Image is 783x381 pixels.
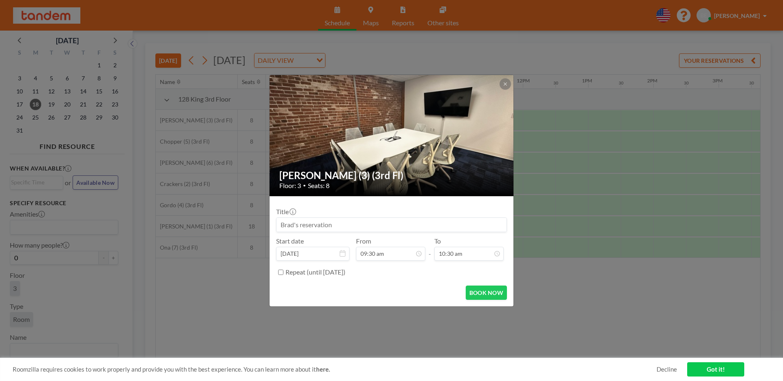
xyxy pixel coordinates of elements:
label: Repeat (until [DATE]) [285,268,345,276]
img: 537.jpg [270,44,514,227]
label: To [434,237,441,245]
button: BOOK NOW [466,286,507,300]
span: - [429,240,431,258]
a: here. [316,365,330,373]
h2: [PERSON_NAME] (3) (3rd Fl) [279,169,504,182]
a: Decline [657,365,677,373]
span: Roomzilla requires cookies to work properly and provide you with the best experience. You can lea... [13,365,657,373]
input: Brad's reservation [276,218,507,232]
a: Got it! [687,362,744,377]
